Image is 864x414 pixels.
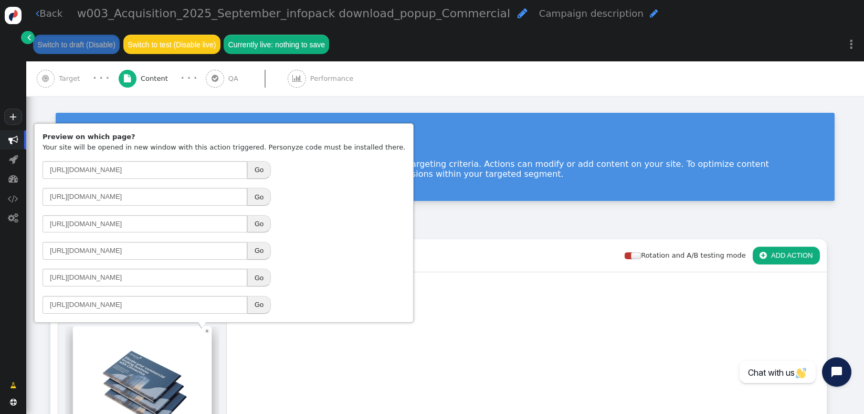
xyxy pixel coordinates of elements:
[27,32,31,43] span: 
[4,109,22,125] a: +
[247,215,271,233] button: Go
[21,31,34,44] a: 
[93,72,109,85] div: · · ·
[36,8,39,18] span: 
[8,194,18,204] span: 
[228,73,243,84] span: QA
[753,247,820,264] button: ADD ACTION
[247,188,271,206] button: Go
[181,72,197,85] div: · · ·
[42,75,49,82] span: 
[839,29,864,60] a: ⋮
[625,250,753,261] div: Rotation and A/B testing mode
[247,269,271,286] button: Go
[119,61,206,96] a:  Content · · ·
[206,61,288,96] a:  QA
[9,154,18,164] span: 
[10,380,16,391] span: 
[247,161,271,179] button: Go
[10,399,17,406] span: 
[539,8,644,19] span: Campaign description
[247,296,271,314] button: Go
[37,61,119,96] a:  Target · · ·
[224,35,329,54] button: Currently live: nothing to save
[288,61,375,96] a:  Performance
[69,126,821,151] div: Campaign Content
[59,73,84,84] span: Target
[8,135,18,145] span: 
[8,213,18,223] span: 
[3,377,23,395] a: 
[310,73,357,84] span: Performance
[69,159,821,179] p: Utilize actions to deliver targeted content to visitors who meet your campaign's targeting criter...
[5,7,22,24] img: logo-icon.svg
[518,7,528,19] span: 
[39,129,409,156] td: Your site will be opened in new window with this action triggered. Personyze code must be install...
[141,73,172,84] span: Content
[43,133,135,141] b: Preview on which page?
[292,75,302,82] span: 
[33,35,120,54] button: Switch to draft (Disable)
[247,242,271,260] button: Go
[650,8,658,18] span: 
[124,75,131,82] span: 
[77,7,510,20] span: w003_Acquisition_2025_September_infopack download_popup_Commercial
[36,6,62,20] a: Back
[123,35,220,54] button: Switch to test (Disable live)
[8,174,18,184] span: 
[760,251,766,259] span: 
[212,75,218,82] span: 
